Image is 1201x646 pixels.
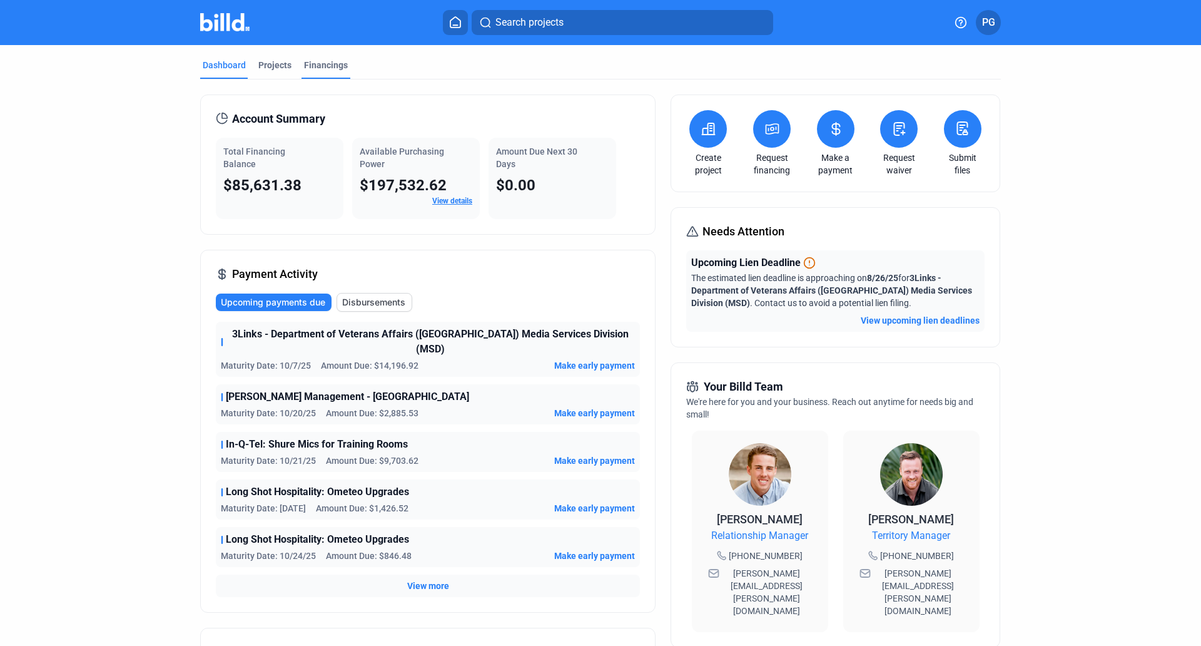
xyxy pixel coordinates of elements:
[226,484,409,500] span: Long Shot Hospitality: Ometeo Upgrades
[321,359,418,372] span: Amount Due: $14,196.92
[861,314,980,327] button: View upcoming lien deadlines
[226,389,469,404] span: [PERSON_NAME] Management - [GEOGRAPHIC_DATA]
[867,273,898,283] span: 8/26/25
[729,443,791,506] img: Relationship Manager
[496,177,535,194] span: $0.00
[221,550,316,562] span: Maturity Date: 10/24/25
[221,296,325,309] span: Upcoming payments due
[221,502,306,515] span: Maturity Date: [DATE]
[221,359,311,372] span: Maturity Date: 10/7/25
[337,293,412,312] button: Disbursements
[722,567,812,617] span: [PERSON_NAME][EMAIL_ADDRESS][PERSON_NAME][DOMAIN_NAME]
[941,151,985,177] a: Submit files
[880,550,954,562] span: [PHONE_NUMBER]
[326,550,412,562] span: Amount Due: $846.48
[360,146,444,169] span: Available Purchasing Power
[432,197,472,205] a: View details
[554,502,635,515] button: Make early payment
[814,151,858,177] a: Make a payment
[686,151,730,177] a: Create project
[216,294,332,311] button: Upcoming payments due
[982,15,995,30] span: PG
[873,567,963,617] span: [PERSON_NAME][EMAIL_ADDRESS][PERSON_NAME][DOMAIN_NAME]
[877,151,921,177] a: Request waiver
[258,59,291,71] div: Projects
[200,13,250,31] img: Billd Company Logo
[360,177,447,194] span: $197,532.62
[221,407,316,419] span: Maturity Date: 10/20/25
[316,502,408,515] span: Amount Due: $1,426.52
[232,265,318,283] span: Payment Activity
[495,15,564,30] span: Search projects
[691,255,801,270] span: Upcoming Lien Deadline
[407,580,449,592] button: View more
[221,454,316,467] span: Maturity Date: 10/21/25
[554,407,635,419] button: Make early payment
[342,296,405,309] span: Disbursements
[554,359,635,372] button: Make early payment
[496,146,577,169] span: Amount Due Next 30 Days
[304,59,348,71] div: Financings
[326,454,418,467] span: Amount Due: $9,703.62
[554,454,635,467] button: Make early payment
[686,397,973,419] span: We're here for you and your business. Reach out anytime for needs big and small!
[226,327,635,357] span: 3Links - Department of Veterans Affairs ([GEOGRAPHIC_DATA]) Media Services Division (MSD)
[326,407,418,419] span: Amount Due: $2,885.53
[223,177,302,194] span: $85,631.38
[232,110,325,128] span: Account Summary
[691,273,972,308] span: 3Links - Department of Veterans Affairs ([GEOGRAPHIC_DATA]) Media Services Division (MSD)
[203,59,246,71] div: Dashboard
[223,146,285,169] span: Total Financing Balance
[691,273,972,308] span: The estimated lien deadline is approaching on for . Contact us to avoid a potential lien filing.
[226,532,409,547] span: Long Shot Hospitality: Ometeo Upgrades
[976,10,1001,35] button: PG
[729,550,803,562] span: [PHONE_NUMBER]
[868,513,954,526] span: [PERSON_NAME]
[554,550,635,562] button: Make early payment
[872,528,950,543] span: Territory Manager
[717,513,803,526] span: [PERSON_NAME]
[226,437,408,452] span: In-Q-Tel: Shure Mics for Training Rooms
[750,151,794,177] a: Request financing
[704,378,783,396] span: Your Billd Team
[711,528,808,543] span: Relationship Manager
[472,10,773,35] button: Search projects
[702,223,784,240] span: Needs Attention
[880,443,943,506] img: Territory Manager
